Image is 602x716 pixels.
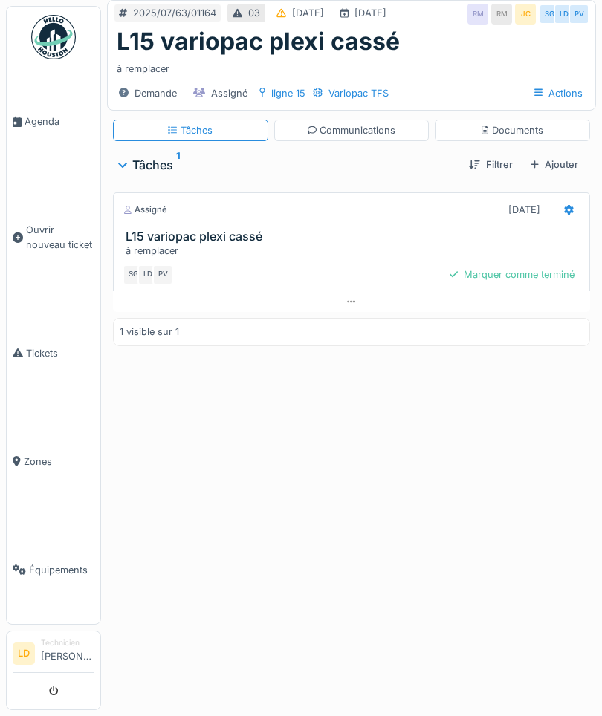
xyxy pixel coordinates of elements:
a: Zones [7,407,100,515]
li: [PERSON_NAME] [41,637,94,669]
span: Équipements [29,563,94,577]
div: SG [539,4,560,25]
span: Tickets [26,346,94,360]
div: [DATE] [292,6,324,20]
div: Tâches [168,123,213,137]
img: Badge_color-CXgf-gQk.svg [31,15,76,59]
h3: L15 variopac plexi cassé [126,230,583,244]
div: Marquer comme terminé [444,264,580,284]
div: Demande [135,86,177,100]
span: Agenda [25,114,94,128]
a: Tickets [7,299,100,407]
div: RM [467,4,488,25]
div: Technicien [41,637,94,648]
div: Assigné [123,204,167,216]
div: à remplacer [126,244,583,258]
div: PV [569,4,589,25]
div: Variopac TFS [328,86,389,100]
div: JC [515,4,536,25]
a: Agenda [7,68,100,176]
div: Communications [308,123,396,137]
div: à remplacer [117,56,586,76]
li: LD [13,642,35,665]
div: 2025/07/63/01164 [133,6,216,20]
div: Assigné [211,86,247,100]
sup: 1 [176,156,180,174]
div: LD [554,4,575,25]
div: Ajouter [525,154,584,175]
div: 03 [248,6,260,20]
a: Équipements [7,515,100,624]
div: Filtrer [463,154,518,175]
div: PV [152,264,173,285]
div: Actions [528,82,589,104]
div: SG [123,264,143,285]
a: Ouvrir nouveau ticket [7,176,100,299]
div: RM [491,4,512,25]
div: Documents [482,123,543,137]
div: [DATE] [508,203,540,217]
div: 1 visible sur 1 [120,325,179,339]
div: Tâches [119,156,457,174]
span: Zones [24,455,94,469]
h1: L15 variopac plexi cassé [117,27,400,56]
div: LD [137,264,158,285]
a: LD Technicien[PERSON_NAME] [13,637,94,673]
div: ligne 15 [271,86,305,100]
span: Ouvrir nouveau ticket [26,223,94,251]
div: [DATE] [355,6,386,20]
